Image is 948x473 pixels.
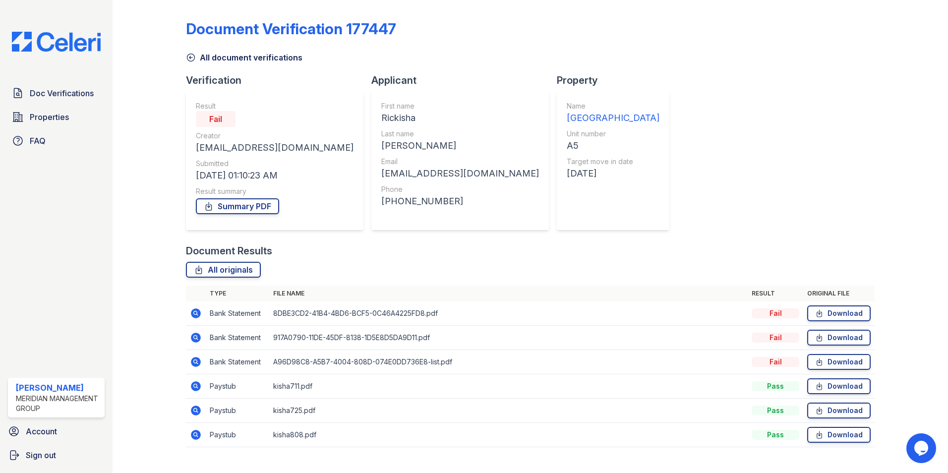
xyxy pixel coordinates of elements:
td: kisha711.pdf [269,374,748,399]
div: Fail [196,111,236,127]
div: Pass [752,381,799,391]
th: Original file [803,286,875,301]
div: Result [196,101,354,111]
a: Properties [8,107,105,127]
div: Creator [196,131,354,141]
td: Paystub [206,374,269,399]
div: [EMAIL_ADDRESS][DOMAIN_NAME] [381,167,539,180]
td: Bank Statement [206,326,269,350]
div: Pass [752,430,799,440]
a: Download [807,378,871,394]
img: CE_Logo_Blue-a8612792a0a2168367f1c8372b55b34899dd931a85d93a1a3d3e32e68fde9ad4.png [4,32,109,52]
span: Account [26,425,57,437]
a: Sign out [4,445,109,465]
div: Fail [752,357,799,367]
div: Unit number [567,129,659,139]
iframe: chat widget [906,433,938,463]
div: Submitted [196,159,354,169]
a: Download [807,403,871,418]
div: Name [567,101,659,111]
div: [PERSON_NAME] [381,139,539,153]
div: [EMAIL_ADDRESS][DOMAIN_NAME] [196,141,354,155]
div: [PERSON_NAME] [16,382,101,394]
td: kisha725.pdf [269,399,748,423]
div: Phone [381,184,539,194]
span: Doc Verifications [30,87,94,99]
td: A96D98C8-A5B7-4004-808D-074E0DD736E8-list.pdf [269,350,748,374]
div: Fail [752,333,799,343]
a: Account [4,421,109,441]
div: [GEOGRAPHIC_DATA] [567,111,659,125]
div: [DATE] 01:10:23 AM [196,169,354,182]
th: Result [748,286,803,301]
div: Last name [381,129,539,139]
a: All document verifications [186,52,302,63]
td: Bank Statement [206,350,269,374]
a: Doc Verifications [8,83,105,103]
div: Pass [752,406,799,415]
div: Fail [752,308,799,318]
a: Summary PDF [196,198,279,214]
a: Download [807,330,871,346]
th: File name [269,286,748,301]
div: Rickisha [381,111,539,125]
span: FAQ [30,135,46,147]
div: Target move in date [567,157,659,167]
td: Paystub [206,399,269,423]
a: All originals [186,262,261,278]
td: kisha808.pdf [269,423,748,447]
div: Meridian Management Group [16,394,101,414]
a: Name [GEOGRAPHIC_DATA] [567,101,659,125]
div: Document Verification 177447 [186,20,396,38]
div: First name [381,101,539,111]
th: Type [206,286,269,301]
div: Result summary [196,186,354,196]
a: Download [807,427,871,443]
a: Download [807,354,871,370]
td: Paystub [206,423,269,447]
td: Bank Statement [206,301,269,326]
span: Properties [30,111,69,123]
td: 917A0790-11DE-45DF-8138-1D5E8D5DA9D11.pdf [269,326,748,350]
div: Verification [186,73,371,87]
td: 8DBE3CD2-41B4-4BD6-BCF5-0C46A4225FD8.pdf [269,301,748,326]
span: Sign out [26,449,56,461]
div: A5 [567,139,659,153]
a: FAQ [8,131,105,151]
div: Property [557,73,677,87]
a: Download [807,305,871,321]
div: [DATE] [567,167,659,180]
div: Document Results [186,244,272,258]
div: [PHONE_NUMBER] [381,194,539,208]
div: Applicant [371,73,557,87]
div: Email [381,157,539,167]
